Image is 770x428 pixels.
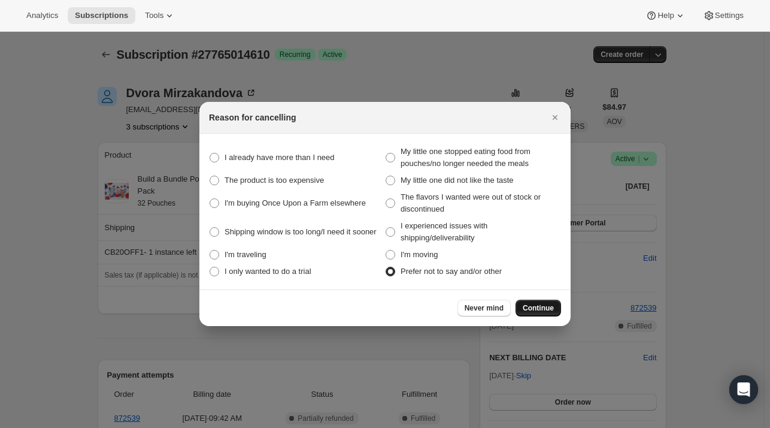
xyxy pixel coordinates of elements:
span: Settings [715,11,744,20]
span: Prefer not to say and/or other [401,267,502,276]
span: Shipping window is too long/I need it sooner [225,227,377,236]
span: I only wanted to do a trial [225,267,311,276]
button: Never mind [457,300,511,317]
span: I experienced issues with shipping/deliverability [401,221,487,242]
h2: Reason for cancelling [209,111,296,123]
button: Continue [516,300,561,317]
span: My little one stopped eating food from pouches/no longer needed the meals [401,147,530,168]
span: I'm moving [401,250,438,259]
span: The product is too expensive [225,176,324,185]
span: My little one did not like the taste [401,176,514,185]
button: Settings [696,7,751,24]
button: Tools [138,7,183,24]
span: I'm traveling [225,250,266,259]
span: Continue [523,303,554,313]
span: Subscriptions [75,11,128,20]
button: Analytics [19,7,65,24]
button: Subscriptions [68,7,135,24]
span: Never mind [465,303,504,313]
button: Close [547,109,563,126]
span: Analytics [26,11,58,20]
button: Help [638,7,693,24]
span: Tools [145,11,163,20]
div: Open Intercom Messenger [729,375,758,404]
span: The flavors I wanted were out of stock or discontinued [401,192,541,213]
span: I already have more than I need [225,153,335,162]
span: I'm buying Once Upon a Farm elsewhere [225,198,366,207]
span: Help [657,11,674,20]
